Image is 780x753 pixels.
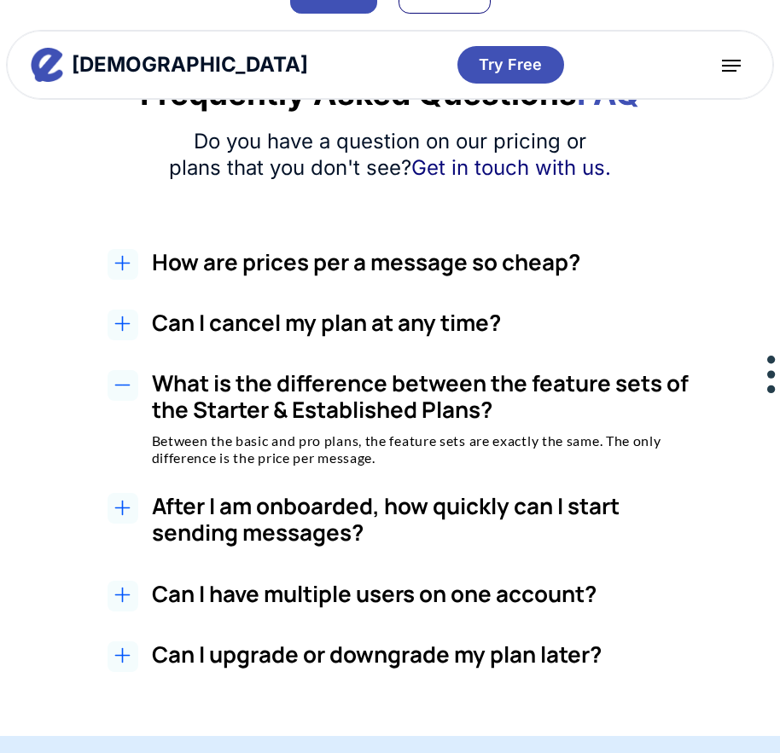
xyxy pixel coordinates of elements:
h3: Can I have multiple users on one account? [152,581,709,607]
a: Get in touch with us. [411,155,611,180]
h3: What is the difference between the feature sets of the Starter & Established Plans? [152,370,709,423]
p: Do you have a question on our pricing or plans that you don't see? [24,128,756,181]
h3: Can I cancel my plan at any time? [152,310,709,336]
h3: After I am onboarded, how quickly can I start sending messages? [152,493,709,546]
div: Try Free [479,55,542,74]
h2: How are prices per a message so cheap? [152,249,709,275]
a: home [31,48,308,82]
a: Try Free [457,46,564,83]
img: Saas Webflow Template - Charlotte - Designed by Azwedo.com and Wedoflow.com [722,60,741,72]
p: Between the basic and pro plans, the feature sets are exactly the same. The only difference is th... [152,432,709,468]
div: [DEMOGRAPHIC_DATA] [72,55,308,75]
h3: Can I upgrade or downgrade my plan later? [152,641,709,668]
div: menu [713,47,749,83]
